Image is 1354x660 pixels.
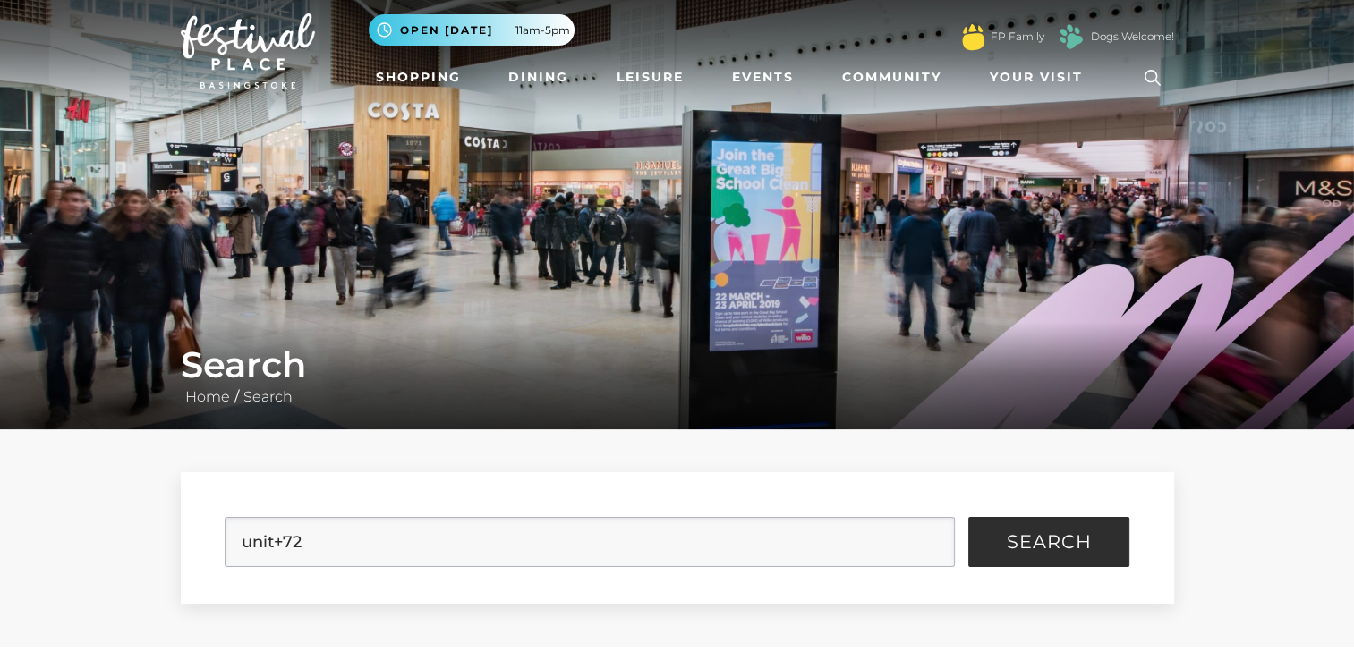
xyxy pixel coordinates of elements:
[181,13,315,89] img: Festival Place Logo
[990,68,1083,87] span: Your Visit
[1091,29,1174,45] a: Dogs Welcome!
[167,343,1188,408] div: /
[515,22,570,38] span: 11am-5pm
[181,343,1174,386] h1: Search
[1007,533,1092,551] span: Search
[239,388,297,405] a: Search
[181,388,234,405] a: Home
[983,61,1099,94] a: Your Visit
[400,22,493,38] span: Open [DATE]
[501,61,575,94] a: Dining
[991,29,1044,45] a: FP Family
[835,61,949,94] a: Community
[968,517,1129,567] button: Search
[609,61,691,94] a: Leisure
[369,61,468,94] a: Shopping
[225,517,955,567] input: Search Site
[725,61,801,94] a: Events
[369,14,575,46] button: Open [DATE] 11am-5pm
